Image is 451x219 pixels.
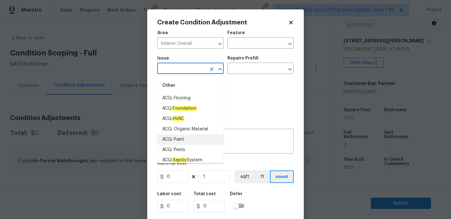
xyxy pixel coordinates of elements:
button: Open [215,39,224,48]
button: ft [254,170,270,183]
h5: Issue [157,56,169,60]
em: Septic [173,158,187,163]
li: ACQ: Flooring [157,93,224,103]
h5: Area [157,31,168,35]
button: sqft [235,170,254,183]
h5: Labor cost [157,192,181,196]
button: Open [286,39,294,48]
button: Close [215,65,224,74]
em: HVAC [173,116,184,121]
span: ACQ: [162,116,184,122]
button: count [270,170,294,183]
em: Foundation [173,106,197,111]
h2: Create Condition Adjustment [157,19,288,26]
h5: Total cost [194,192,216,196]
span: ACQ: System [162,157,202,164]
h5: Feature [227,31,245,35]
li: ACQ: Paint [157,134,224,145]
li: ACQ: Pests [157,145,224,155]
h5: Repairs Prefill [227,56,258,60]
li: ACQ: Organic Material [157,124,224,134]
span: ACQ: [162,105,197,112]
h5: Defer [230,192,242,196]
button: Open [286,65,294,74]
button: Clear [207,65,216,74]
div: Other [157,78,224,93]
